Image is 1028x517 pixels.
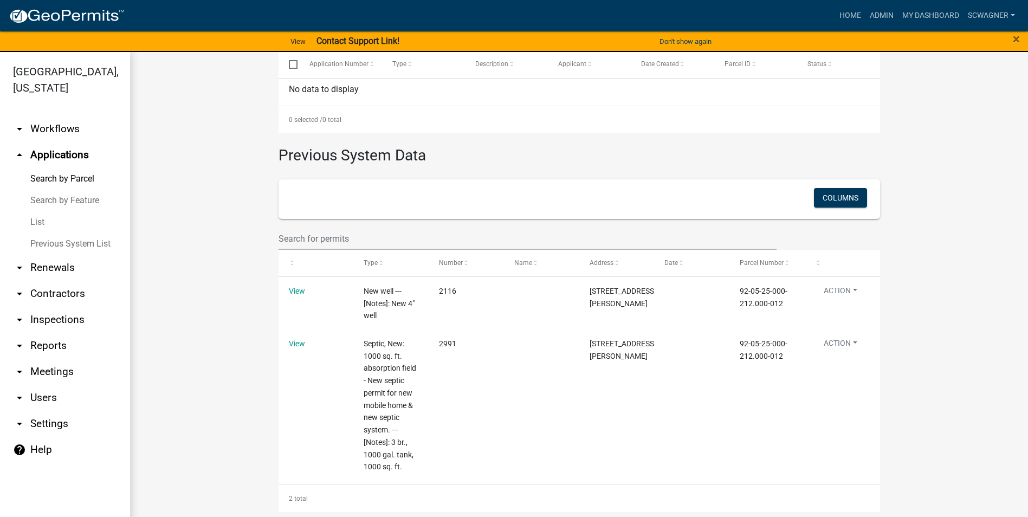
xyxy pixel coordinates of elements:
[13,313,26,326] i: arrow_drop_down
[631,51,714,77] datatable-header-cell: Date Created
[364,287,415,320] span: New well --- [Notes]: New 4" well
[364,259,378,267] span: Type
[1013,31,1020,47] span: ×
[13,261,26,274] i: arrow_drop_down
[439,339,456,348] span: 2991
[13,122,26,135] i: arrow_drop_down
[1013,33,1020,46] button: Close
[475,60,508,68] span: Description
[807,60,826,68] span: Status
[558,60,586,68] span: Applicant
[590,287,656,308] span: 7503 EAST HILER ROAD
[664,259,678,267] span: Date
[655,33,716,50] button: Don't show again
[865,5,898,26] a: Admin
[279,228,777,250] input: Search for permits
[286,33,310,50] a: View
[729,250,805,276] datatable-header-cell: Parcel Number
[289,116,322,124] span: 0 selected /
[392,60,406,68] span: Type
[353,250,429,276] datatable-header-cell: Type
[797,51,880,77] datatable-header-cell: Status
[740,287,787,308] span: 92-05-25-000-212.000-012
[548,51,631,77] datatable-header-cell: Applicant
[514,259,532,267] span: Name
[279,485,880,512] div: 2 total
[279,106,880,133] div: 0 total
[316,36,399,46] strong: Contact Support Link!
[815,285,866,301] button: Action
[964,5,1019,26] a: scwagner
[590,259,613,267] span: Address
[714,51,797,77] datatable-header-cell: Parcel ID
[309,60,368,68] span: Application Number
[13,391,26,404] i: arrow_drop_down
[439,287,456,295] span: 2116
[814,188,867,208] button: Columns
[299,51,382,77] datatable-header-cell: Application Number
[382,51,465,77] datatable-header-cell: Type
[289,339,305,348] a: View
[13,287,26,300] i: arrow_drop_down
[429,250,504,276] datatable-header-cell: Number
[13,443,26,456] i: help
[579,250,655,276] datatable-header-cell: Address
[641,60,679,68] span: Date Created
[465,51,548,77] datatable-header-cell: Description
[279,51,299,77] datatable-header-cell: Select
[289,287,305,295] a: View
[815,338,866,353] button: Action
[740,259,784,267] span: Parcel Number
[898,5,964,26] a: My Dashboard
[13,417,26,430] i: arrow_drop_down
[504,250,579,276] datatable-header-cell: Name
[590,339,656,360] span: 7503 EAST HILER ROAD
[740,339,787,360] span: 92-05-25-000-212.000-012
[725,60,751,68] span: Parcel ID
[13,148,26,161] i: arrow_drop_up
[279,133,880,167] h3: Previous System Data
[654,250,729,276] datatable-header-cell: Date
[13,339,26,352] i: arrow_drop_down
[13,365,26,378] i: arrow_drop_down
[279,79,880,106] div: No data to display
[835,5,865,26] a: Home
[439,259,463,267] span: Number
[364,339,416,471] span: Septic, New: 1000 sq. ft. absorption field - New septic permit for new mobile home & new septic s...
